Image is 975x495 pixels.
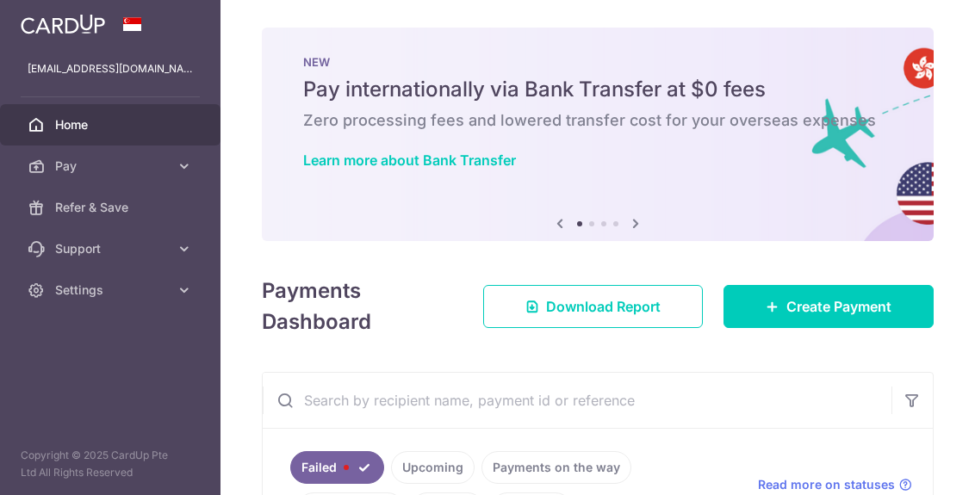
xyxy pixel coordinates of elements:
[391,451,475,484] a: Upcoming
[290,451,384,484] a: Failed
[786,296,891,317] span: Create Payment
[303,76,892,103] h5: Pay internationally via Bank Transfer at $0 fees
[303,55,892,69] p: NEW
[28,60,193,77] p: [EMAIL_ADDRESS][DOMAIN_NAME]
[21,14,105,34] img: CardUp
[55,282,169,299] span: Settings
[723,285,934,328] a: Create Payment
[55,116,169,133] span: Home
[55,158,169,175] span: Pay
[303,110,892,131] h6: Zero processing fees and lowered transfer cost for your overseas expenses
[262,275,452,337] h4: Payments Dashboard
[481,451,631,484] a: Payments on the way
[55,240,169,257] span: Support
[546,296,661,317] span: Download Report
[758,476,912,493] a: Read more on statuses
[263,373,891,428] input: Search by recipient name, payment id or reference
[758,476,895,493] span: Read more on statuses
[262,28,934,241] img: Bank transfer banner
[303,152,516,169] a: Learn more about Bank Transfer
[55,199,169,216] span: Refer & Save
[483,285,703,328] a: Download Report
